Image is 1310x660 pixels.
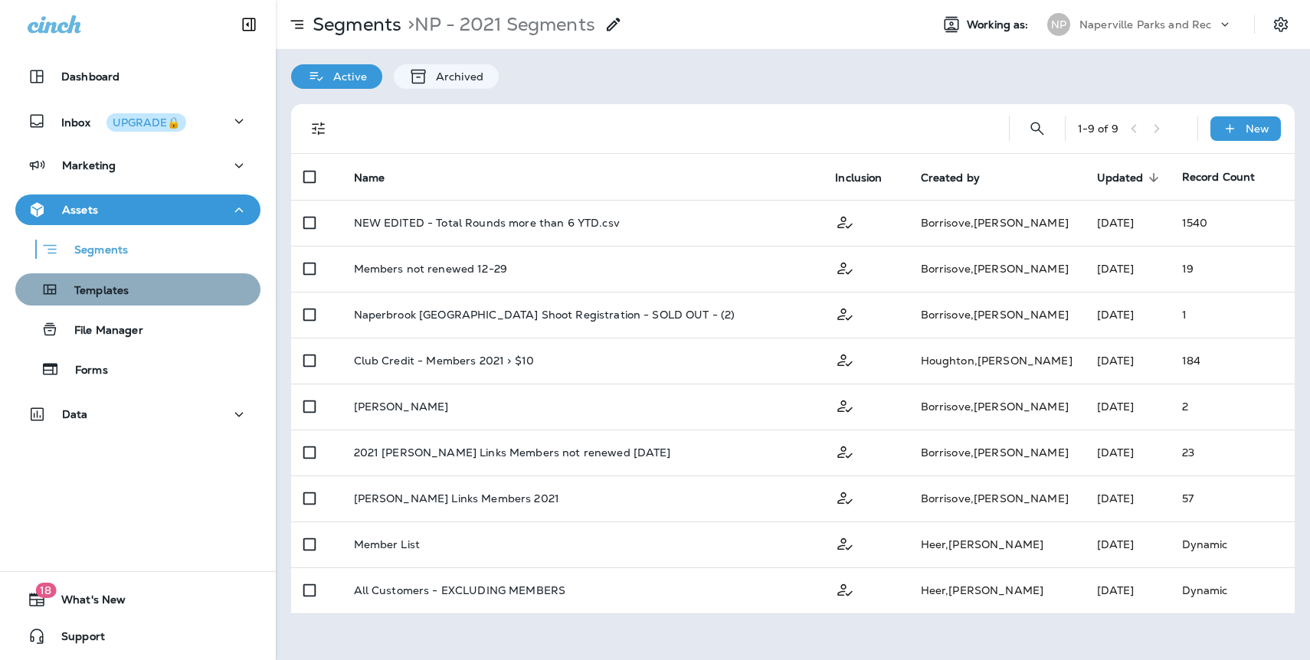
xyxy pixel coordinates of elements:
p: Inbox [61,113,186,129]
td: Borrisove , [PERSON_NAME] [909,200,1085,246]
span: 18 [35,583,56,598]
p: Active [326,70,367,83]
td: [DATE] [1085,200,1170,246]
div: UPGRADE🔒 [113,117,180,128]
td: Dynamic [1170,567,1295,613]
td: 19 [1170,246,1295,292]
td: Borrisove , [PERSON_NAME] [909,246,1085,292]
span: Updated [1097,172,1144,185]
p: Templates [59,284,129,299]
button: Segments [15,233,260,266]
button: Filters [303,113,334,144]
p: Member List [354,538,421,551]
span: Name [354,172,385,185]
span: Created by [921,171,1000,185]
td: Borrisove , [PERSON_NAME] [909,292,1085,338]
td: [DATE] [1085,521,1170,567]
td: Borrisove , [PERSON_NAME] [909,430,1085,475]
td: 2 [1170,384,1295,430]
button: Support [15,621,260,652]
p: File Manager [59,324,143,338]
p: NEW EDITED - Total Rounds more than 6 YTD.csv [354,217,620,229]
p: Segments [306,13,401,36]
span: Record Count [1182,170,1256,184]
span: Customer Only [835,444,855,458]
td: [DATE] [1085,567,1170,613]
button: 18What's New [15,584,260,615]
td: 23 [1170,430,1295,475]
span: Customer Only [835,306,855,320]
p: New [1246,123,1269,135]
span: Inclusion [835,171,902,185]
span: Customer Only [835,398,855,412]
td: [DATE] [1085,338,1170,384]
div: 1 - 9 of 9 [1078,123,1118,135]
button: Templates [15,273,260,305]
button: Dashboard [15,61,260,92]
td: [DATE] [1085,430,1170,475]
span: Customer Only [835,490,855,504]
td: Borrisove , [PERSON_NAME] [909,384,1085,430]
button: Collapse Sidebar [228,9,270,40]
span: Customer Only [835,536,855,550]
p: Archived [428,70,483,83]
span: Customer Only [835,352,855,366]
span: Name [354,171,405,185]
span: What's New [46,593,126,612]
p: Data [62,408,88,420]
td: Heer , [PERSON_NAME] [909,567,1085,613]
p: 2021 [PERSON_NAME] Links Members not renewed [DATE] [354,446,671,459]
p: Assets [62,204,98,216]
td: Heer , [PERSON_NAME] [909,521,1085,567]
td: Borrisove , [PERSON_NAME] [909,475,1085,521]
button: Assets [15,194,260,225]
td: Dynamic [1170,521,1295,567]
span: Customer Only [835,214,855,228]
p: [PERSON_NAME] [354,400,449,413]
span: Updated [1097,171,1164,185]
td: [DATE] [1085,246,1170,292]
span: Support [46,630,105,649]
td: Houghton , [PERSON_NAME] [909,338,1085,384]
p: All Customers - EXCLUDING MEMBERS [354,584,566,596]
span: Inclusion [835,172,882,185]
td: 1540 [1170,200,1295,246]
button: UPGRADE🔒 [106,113,186,132]
button: Forms [15,353,260,385]
td: 184 [1170,338,1295,384]
div: NP [1047,13,1070,36]
p: Segments [59,243,128,259]
button: Search Segments [1022,113,1053,144]
p: Forms [60,364,108,378]
p: Club Credit - Members 2021 > $10 [354,355,534,367]
td: 1 [1170,292,1295,338]
td: 57 [1170,475,1295,521]
p: Dashboard [61,70,120,83]
span: Created by [921,172,980,185]
p: NP - 2021 Segments [401,13,595,36]
p: Members not renewed 12-29 [354,263,508,275]
button: File Manager [15,313,260,345]
p: [PERSON_NAME] Links Members 2021 [354,492,559,505]
button: InboxUPGRADE🔒 [15,106,260,136]
span: Customer Only [835,582,855,596]
p: Naperville Parks and Rec [1079,18,1211,31]
span: Customer Only [835,260,855,274]
td: [DATE] [1085,384,1170,430]
td: [DATE] [1085,475,1170,521]
p: Marketing [62,159,116,172]
span: Working as: [967,18,1032,31]
button: Settings [1267,11,1295,38]
button: Data [15,399,260,430]
p: Naperbrook [GEOGRAPHIC_DATA] Shoot Registration - SOLD OUT - (2) [354,309,735,321]
td: [DATE] [1085,292,1170,338]
button: Marketing [15,150,260,181]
